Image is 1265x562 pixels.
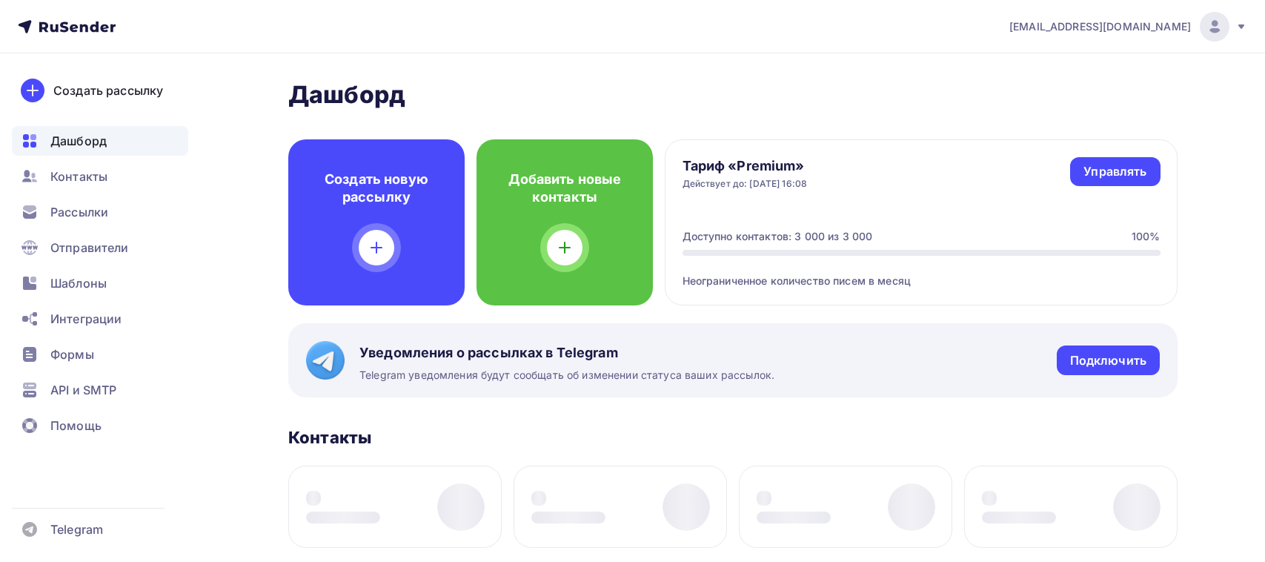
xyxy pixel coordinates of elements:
[288,427,371,448] h3: Контакты
[1009,19,1191,34] span: [EMAIL_ADDRESS][DOMAIN_NAME]
[50,417,102,434] span: Помощь
[359,368,774,383] span: Telegram уведомления будут сообщать об изменении статуса ваших рассылок.
[50,346,94,363] span: Формы
[1070,157,1160,186] a: Управлять
[683,157,808,175] h4: Тариф «Premium»
[359,344,774,362] span: Уведомления о рассылках в Telegram
[50,203,108,221] span: Рассылки
[288,80,1178,110] h2: Дашборд
[50,310,122,328] span: Интеграции
[12,268,188,298] a: Шаблоны
[50,239,129,257] span: Отправители
[683,178,808,190] div: Действует до: [DATE] 16:08
[312,171,441,206] h4: Создать новую рассылку
[12,197,188,227] a: Рассылки
[1083,163,1146,180] div: Управлять
[50,381,116,399] span: API и SMTP
[50,132,107,150] span: Дашборд
[500,171,629,206] h4: Добавить новые контакты
[12,162,188,191] a: Контакты
[12,233,188,262] a: Отправители
[12,340,188,369] a: Формы
[50,168,107,185] span: Контакты
[1009,12,1247,42] a: [EMAIL_ADDRESS][DOMAIN_NAME]
[50,274,107,292] span: Шаблоны
[683,256,1161,288] div: Неограниченное количество писем в месяц
[53,82,163,99] div: Создать рассылку
[1132,229,1161,244] div: 100%
[50,520,103,538] span: Telegram
[683,229,873,244] div: Доступно контактов: 3 000 из 3 000
[1070,352,1146,369] div: Подключить
[12,126,188,156] a: Дашборд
